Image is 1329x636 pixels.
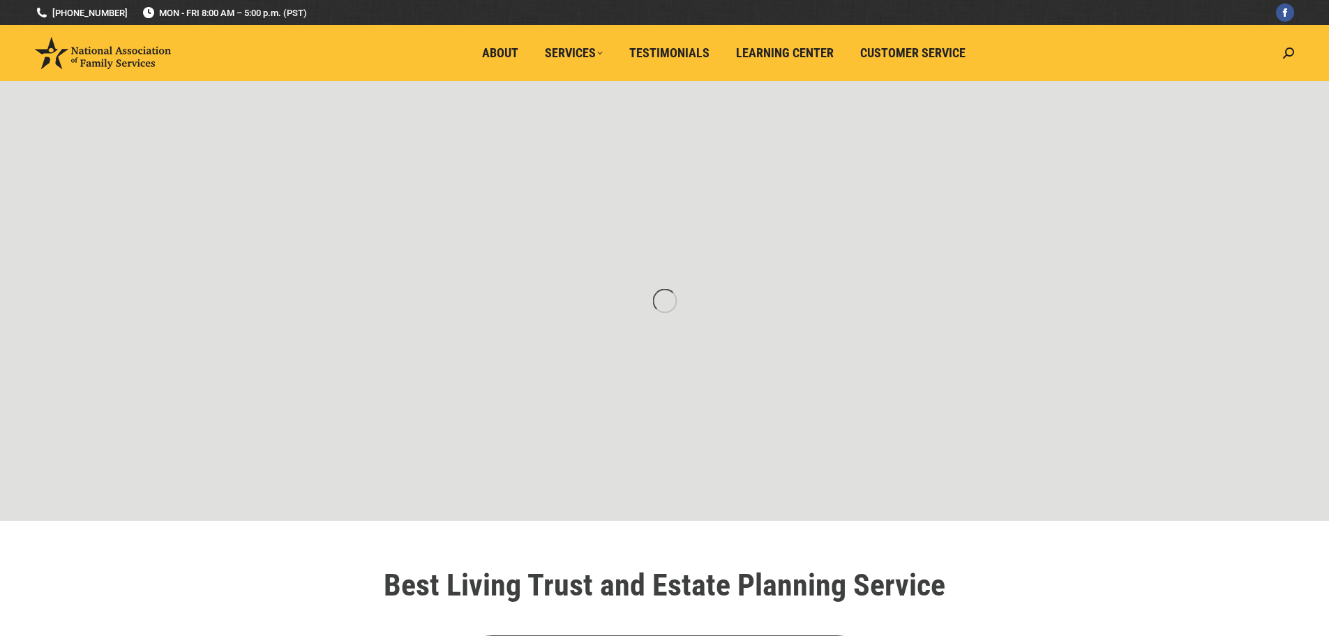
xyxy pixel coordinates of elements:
a: Customer Service [850,40,975,66]
img: National Association of Family Services [35,37,171,69]
span: Customer Service [860,45,966,61]
a: Facebook page opens in new window [1276,3,1294,22]
span: MON - FRI 8:00 AM – 5:00 p.m. (PST) [142,6,307,20]
a: Testimonials [620,40,719,66]
a: About [472,40,528,66]
span: About [482,45,518,61]
span: Learning Center [736,45,834,61]
span: Testimonials [629,45,709,61]
span: Services [545,45,603,61]
h1: Best Living Trust and Estate Planning Service [274,570,1056,600]
a: [PHONE_NUMBER] [35,6,128,20]
a: Learning Center [726,40,843,66]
